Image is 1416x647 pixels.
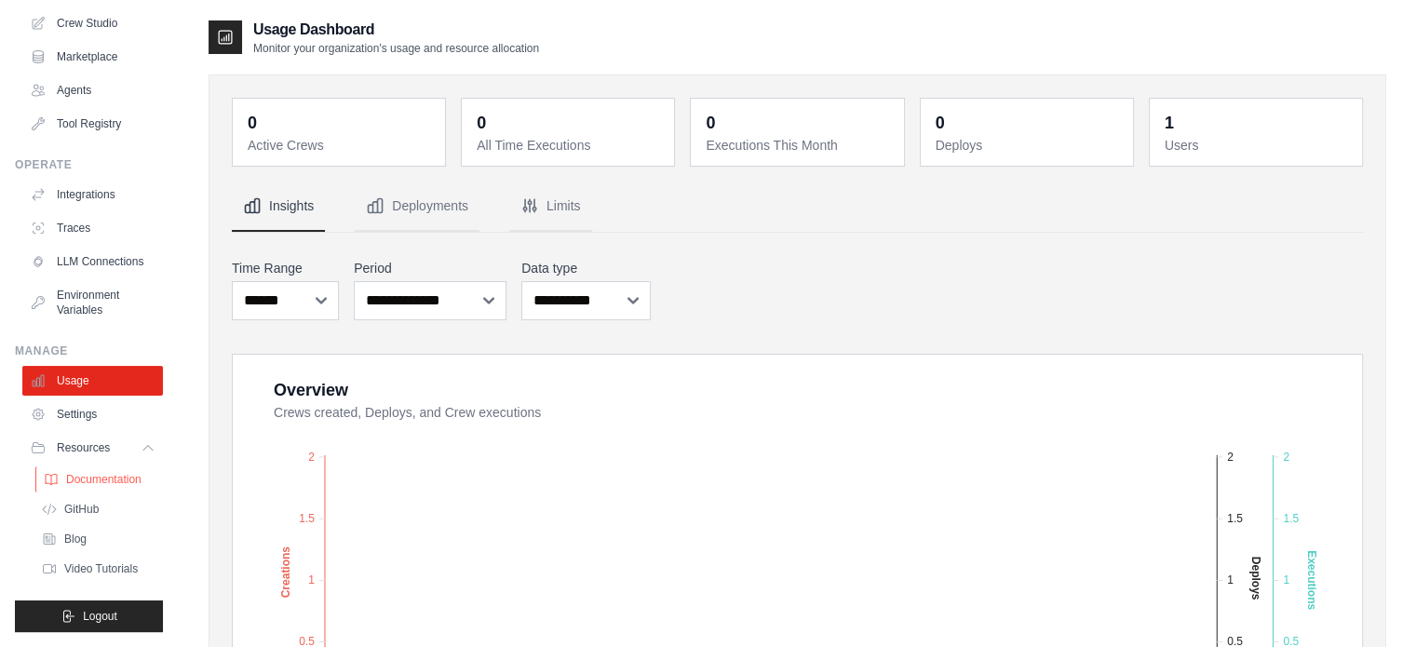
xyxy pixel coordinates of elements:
tspan: 2 [1227,450,1234,463]
a: Integrations [22,180,163,209]
a: Crew Studio [22,8,163,38]
div: 1 [1165,110,1174,136]
a: Usage [22,366,163,396]
dt: All Time Executions [477,136,663,155]
dt: Deploys [936,136,1122,155]
p: Monitor your organization's usage and resource allocation [253,41,539,56]
span: Video Tutorials [64,561,138,576]
div: Manage [15,344,163,358]
h2: Usage Dashboard [253,19,539,41]
span: Logout [83,609,117,624]
a: Documentation [35,466,165,492]
text: Executions [1305,550,1318,610]
tspan: 2 [1283,450,1289,463]
tspan: 1.5 [1227,511,1243,524]
label: Time Range [232,259,339,277]
tspan: 1 [308,573,315,586]
button: Limits [509,182,592,232]
button: Logout [15,600,163,632]
button: Deployments [355,182,479,232]
div: 0 [477,110,486,136]
span: Documentation [66,472,142,487]
a: Video Tutorials [34,556,163,582]
a: Agents [22,75,163,105]
a: Marketplace [22,42,163,72]
a: LLM Connections [22,247,163,276]
tspan: 1 [1283,573,1289,586]
label: Data type [521,259,650,277]
text: Deploys [1249,556,1262,600]
span: Blog [64,532,87,546]
dt: Active Crews [248,136,434,155]
tspan: 1.5 [299,511,315,524]
tspan: 1.5 [1283,511,1299,524]
button: Insights [232,182,325,232]
div: 0 [706,110,715,136]
a: Tool Registry [22,109,163,139]
span: GitHub [64,502,99,517]
div: Overview [274,377,348,403]
text: Creations [279,546,292,598]
tspan: 2 [308,450,315,463]
a: Environment Variables [22,280,163,325]
div: 0 [936,110,945,136]
a: Traces [22,213,163,243]
label: Period [354,259,506,277]
a: GitHub [34,496,163,522]
div: Operate [15,157,163,172]
span: Resources [57,440,110,455]
tspan: 1 [1227,573,1234,586]
nav: Tabs [232,182,1363,232]
button: Resources [22,433,163,463]
dt: Executions This Month [706,136,892,155]
dt: Users [1165,136,1351,155]
dt: Crews created, Deploys, and Crew executions [274,403,1340,422]
a: Settings [22,399,163,429]
a: Blog [34,526,163,552]
div: 0 [248,110,257,136]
